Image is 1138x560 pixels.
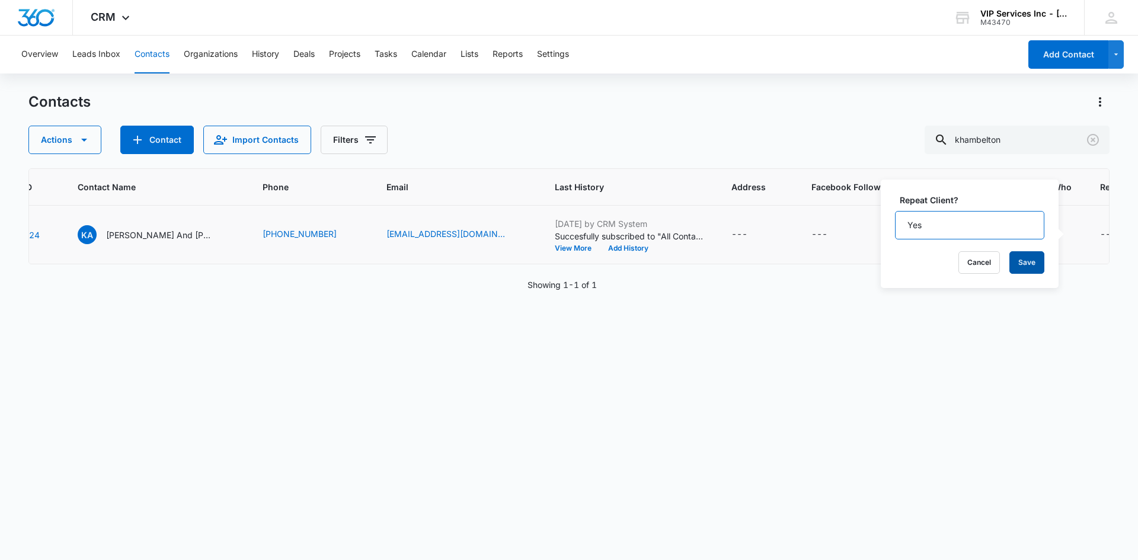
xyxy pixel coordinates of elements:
div: --- [731,228,747,242]
button: View More [555,245,600,252]
button: Settings [537,36,569,73]
div: Phone - (972) 422-7071 - Select to Edit Field [263,228,358,242]
p: Succesfully subscribed to "All Contacts". [555,230,703,242]
h1: Contacts [28,93,91,111]
button: Calendar [411,36,446,73]
p: Showing 1-1 of 1 [528,279,597,291]
button: Deals [293,36,315,73]
button: Save [1009,251,1044,274]
p: [PERSON_NAME] And [PERSON_NAME] [106,229,213,241]
div: --- [811,228,827,242]
span: Contact Name [78,181,217,193]
button: Clear [1083,130,1102,149]
button: Lists [461,36,478,73]
div: --- [1100,228,1116,242]
button: Import Contacts [203,126,311,154]
div: Repeat Client? - - Select to Edit Field [1100,228,1137,242]
button: Tasks [375,36,397,73]
button: Organizations [184,36,238,73]
span: Address [731,181,766,193]
button: History [252,36,279,73]
button: Contacts [135,36,170,73]
button: Leads Inbox [72,36,120,73]
button: Overview [21,36,58,73]
div: Email - khambelton@verizon.net - Select to Edit Field [386,228,526,242]
div: account id [980,18,1067,27]
button: Filters [321,126,388,154]
span: KA [78,225,97,244]
span: Last History [555,181,686,193]
button: Add History [600,245,657,252]
div: Facebook Follow? - - Select to Edit Field [811,228,849,242]
button: Actions [28,126,101,154]
span: CRM [91,11,116,23]
a: [PHONE_NUMBER] [263,228,337,240]
input: Search Contacts [925,126,1110,154]
button: Add Contact [120,126,194,154]
button: Projects [329,36,360,73]
label: Repeat Client? [900,194,1049,206]
button: Reports [493,36,523,73]
p: [DATE] by CRM System [555,217,703,230]
span: Email [386,181,509,193]
span: Phone [263,181,341,193]
button: Cancel [958,251,1000,274]
button: Actions [1091,92,1110,111]
div: account name [980,9,1067,18]
div: Contact Name - Kristal And Tim Hambelton - Select to Edit Field [78,225,234,244]
button: Add Contact [1028,40,1108,69]
a: Navigate to contact details page for Kristal And Tim Hambelton [24,230,40,240]
a: [EMAIL_ADDRESS][DOMAIN_NAME] [386,228,505,240]
div: Address - - Select to Edit Field [731,228,769,242]
span: Facebook Follow? [811,181,886,193]
input: Repeat Client? [895,211,1044,239]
